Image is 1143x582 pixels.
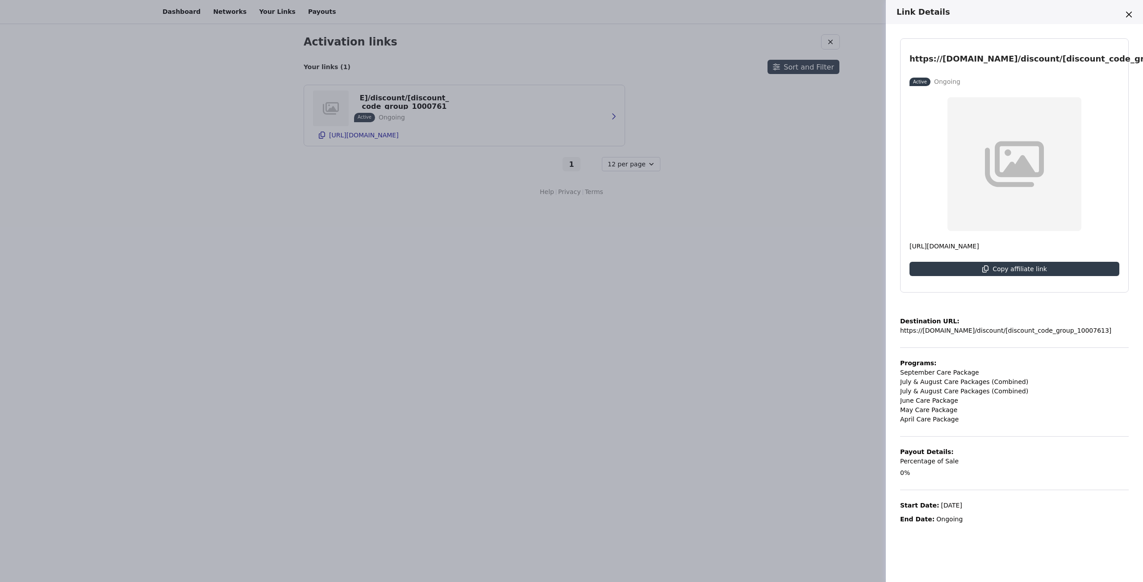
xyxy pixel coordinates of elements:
[900,405,1028,415] p: May Care Package
[900,501,939,510] p: Start Date:
[900,377,1028,387] p: July & August Care Packages (Combined)
[909,262,1119,276] button: Copy affiliate link
[1122,7,1136,21] button: Close
[900,359,1028,368] p: Programs:
[900,387,1028,396] p: July & August Care Packages (Combined)
[900,317,1111,326] p: Destination URL:
[900,396,1028,405] p: June Care Package
[900,468,910,478] p: 0%
[900,457,959,466] p: Percentage of Sale
[900,326,1111,335] p: https://[DOMAIN_NAME]/discount/[discount_code_group_10007613]
[897,7,1121,17] h3: Link Details
[993,265,1047,272] p: Copy affiliate link
[941,501,962,510] p: [DATE]
[909,242,1119,251] p: [URL][DOMAIN_NAME]
[934,77,960,87] p: Ongoing
[900,415,1028,424] p: April Care Package
[900,368,1028,377] p: September Care Package
[900,515,934,524] p: End Date:
[900,447,959,457] p: Payout Details:
[936,515,963,524] p: Ongoing
[913,78,927,85] p: Active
